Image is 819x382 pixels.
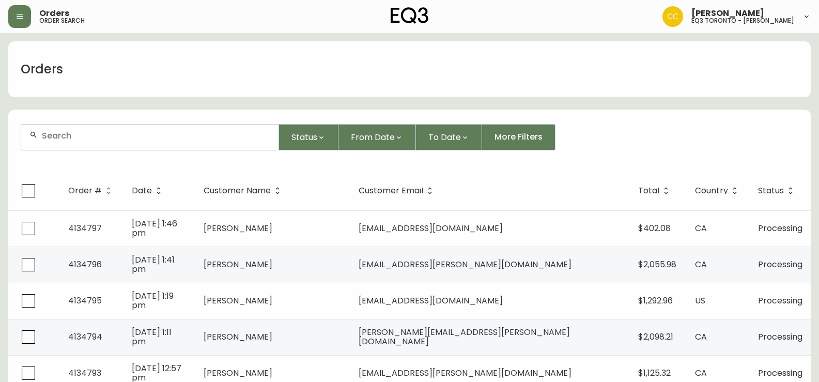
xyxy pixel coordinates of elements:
[695,367,707,379] span: CA
[204,186,284,195] span: Customer Name
[279,124,338,150] button: Status
[758,222,802,234] span: Processing
[132,186,165,195] span: Date
[359,222,503,234] span: [EMAIL_ADDRESS][DOMAIN_NAME]
[132,254,175,275] span: [DATE] 1:41 pm
[695,258,707,270] span: CA
[39,9,69,18] span: Orders
[482,124,555,150] button: More Filters
[391,7,429,24] img: logo
[204,222,272,234] span: [PERSON_NAME]
[428,131,461,144] span: To Date
[758,186,797,195] span: Status
[132,188,152,194] span: Date
[359,188,423,194] span: Customer Email
[638,295,673,307] span: $1,292.96
[495,131,543,143] span: More Filters
[695,186,741,195] span: Country
[68,222,102,234] span: 4134797
[359,367,571,379] span: [EMAIL_ADDRESS][PERSON_NAME][DOMAIN_NAME]
[42,131,270,141] input: Search
[691,18,794,24] h5: eq3 toronto - [PERSON_NAME]
[204,258,272,270] span: [PERSON_NAME]
[338,124,416,150] button: From Date
[204,331,272,343] span: [PERSON_NAME]
[68,258,102,270] span: 4134796
[68,186,115,195] span: Order #
[204,188,271,194] span: Customer Name
[695,295,705,307] span: US
[638,186,673,195] span: Total
[662,6,683,27] img: ec7176bad513007d25397993f68ebbfb
[351,131,395,144] span: From Date
[291,131,317,144] span: Status
[359,258,571,270] span: [EMAIL_ADDRESS][PERSON_NAME][DOMAIN_NAME]
[204,367,272,379] span: [PERSON_NAME]
[68,188,102,194] span: Order #
[68,295,102,307] span: 4134795
[359,326,570,347] span: [PERSON_NAME][EMAIL_ADDRESS][PERSON_NAME][DOMAIN_NAME]
[21,60,63,78] h1: Orders
[695,331,707,343] span: CA
[132,290,174,311] span: [DATE] 1:19 pm
[204,295,272,307] span: [PERSON_NAME]
[638,188,659,194] span: Total
[68,331,102,343] span: 4134794
[638,222,671,234] span: $402.08
[39,18,85,24] h5: order search
[695,188,728,194] span: Country
[638,367,671,379] span: $1,125.32
[691,9,764,18] span: [PERSON_NAME]
[758,331,802,343] span: Processing
[758,258,802,270] span: Processing
[758,295,802,307] span: Processing
[695,222,707,234] span: CA
[68,367,101,379] span: 4134793
[132,218,177,239] span: [DATE] 1:46 pm
[638,258,676,270] span: $2,055.98
[132,326,172,347] span: [DATE] 1:11 pm
[638,331,673,343] span: $2,098.21
[416,124,482,150] button: To Date
[758,367,802,379] span: Processing
[359,295,503,307] span: [EMAIL_ADDRESS][DOMAIN_NAME]
[359,186,437,195] span: Customer Email
[758,188,784,194] span: Status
